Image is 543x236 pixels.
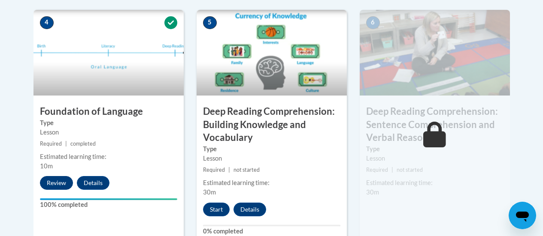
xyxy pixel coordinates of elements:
span: 4 [40,16,54,29]
span: 5 [203,16,217,29]
span: | [65,140,67,147]
span: | [228,167,230,173]
div: Estimated learning time: [366,178,504,188]
button: Details [77,176,109,190]
h3: Foundation of Language [33,105,184,118]
label: Type [366,144,504,154]
div: Lesson [40,128,177,137]
button: Start [203,203,230,216]
h3: Deep Reading Comprehension: Building Knowledge and Vocabulary [197,105,347,144]
label: Type [40,118,177,128]
img: Course Image [33,10,184,96]
div: Estimated learning time: [40,152,177,161]
label: 100% completed [40,200,177,209]
img: Course Image [197,10,347,96]
span: Required [40,140,62,147]
div: Estimated learning time: [203,178,340,188]
span: Required [366,167,388,173]
div: Lesson [366,154,504,163]
span: not started [234,167,260,173]
img: Course Image [360,10,510,96]
span: completed [70,140,96,147]
span: Required [203,167,225,173]
h3: Deep Reading Comprehension: Sentence Comprehension and Verbal Reasoning [360,105,510,144]
button: Review [40,176,73,190]
button: Details [234,203,266,216]
div: Lesson [203,154,340,163]
div: Your progress [40,198,177,200]
iframe: Button to launch messaging window [509,202,536,229]
label: 0% completed [203,227,340,236]
span: 10m [40,162,53,170]
label: Type [203,144,340,154]
span: not started [397,167,423,173]
span: | [391,167,393,173]
span: 30m [366,188,379,196]
span: 30m [203,188,216,196]
span: 6 [366,16,380,29]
